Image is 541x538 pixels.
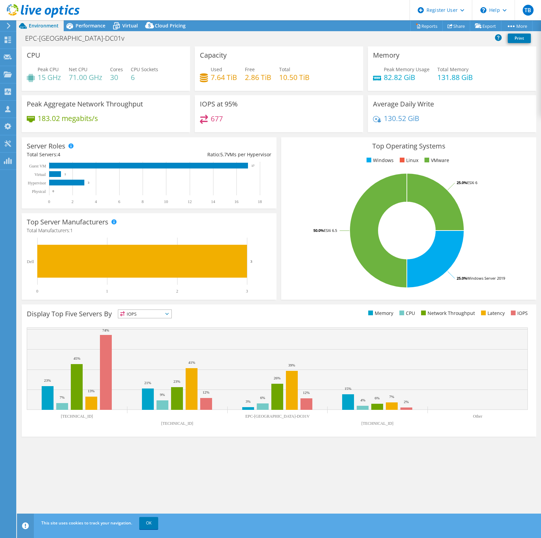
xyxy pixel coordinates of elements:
[173,379,180,383] text: 23%
[155,22,186,29] span: Cloud Pricing
[211,115,223,122] h4: 677
[58,151,60,158] span: 4
[367,310,393,317] li: Memory
[279,66,290,73] span: Total
[27,218,108,226] h3: Top Server Manufacturers
[303,391,310,395] text: 12%
[245,74,271,81] h4: 2.86 TiB
[69,74,102,81] h4: 71.00 GHz
[160,393,165,397] text: 9%
[149,151,271,158] div: Ratio: VMs per Hypervisor
[361,421,394,426] text: [TECHNICAL_ID]
[88,389,95,393] text: 13%
[164,199,168,204] text: 10
[251,164,255,167] text: 17
[260,396,265,400] text: 6%
[473,414,482,419] text: Other
[60,395,65,399] text: 7%
[274,376,280,380] text: 26%
[211,74,237,81] h4: 7.64 TiB
[27,100,143,108] h3: Peak Aggregate Network Throughput
[467,276,505,281] tspan: Windows Server 2019
[27,259,34,264] text: Dell
[234,199,238,204] text: 16
[365,157,394,164] li: Windows
[122,22,138,29] span: Virtual
[61,414,93,419] text: [TECHNICAL_ID]
[38,66,59,73] span: Peak CPU
[360,398,366,402] text: 4%
[88,181,89,184] text: 3
[71,199,74,204] text: 2
[246,289,248,294] text: 3
[74,356,80,360] text: 45%
[437,74,473,81] h4: 131.88 GiB
[384,115,419,122] h4: 130.52 GiB
[27,142,65,150] h3: Server Roles
[110,66,123,73] span: Cores
[423,157,449,164] li: VMware
[38,74,61,81] h4: 15 GHz
[246,399,251,403] text: 3%
[53,190,54,193] text: 0
[384,66,430,73] span: Peak Memory Usage
[38,115,98,122] h4: 183.02 megabits/s
[286,142,531,150] h3: Top Operating Systems
[95,199,97,204] text: 4
[28,181,46,185] text: Hypervisor
[410,21,443,31] a: Reports
[69,66,87,73] span: Net CPU
[200,52,227,59] h3: Capacity
[131,66,158,73] span: CPU Sockets
[279,74,310,81] h4: 10.50 TiB
[470,21,501,31] a: Export
[118,199,120,204] text: 6
[467,180,477,185] tspan: ESXi 6
[102,328,109,332] text: 74%
[211,199,215,204] text: 14
[35,172,46,177] text: Virtual
[345,386,351,391] text: 15%
[200,100,238,108] h3: IOPS at 95%
[131,74,158,81] h4: 6
[144,381,151,385] text: 21%
[220,151,227,158] span: 5.7
[442,21,470,31] a: Share
[106,289,108,294] text: 1
[373,52,399,59] h3: Memory
[313,228,324,233] tspan: 50.0%
[203,390,209,394] text: 12%
[188,199,192,204] text: 12
[398,310,415,317] li: CPU
[36,289,38,294] text: 0
[501,21,533,31] a: More
[27,151,149,158] div: Total Servers:
[437,66,469,73] span: Total Memory
[258,199,262,204] text: 18
[64,173,66,176] text: 1
[479,310,505,317] li: Latency
[523,5,534,16] span: TB
[509,310,528,317] li: IOPS
[139,517,158,529] a: OK
[211,66,222,73] span: Used
[250,259,252,263] text: 3
[161,421,193,426] text: [TECHNICAL_ID]
[389,395,394,399] text: 7%
[375,396,380,400] text: 6%
[27,52,40,59] h3: CPU
[419,310,475,317] li: Network Throughput
[44,378,51,382] text: 23%
[288,363,295,367] text: 39%
[118,310,171,318] span: IOPS
[142,199,144,204] text: 8
[48,199,50,204] text: 0
[480,7,486,13] svg: \n
[70,227,73,234] span: 1
[29,22,59,29] span: Environment
[373,100,434,108] h3: Average Daily Write
[398,157,418,164] li: Linux
[384,74,430,81] h4: 82.82 GiB
[176,289,178,294] text: 2
[76,22,105,29] span: Performance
